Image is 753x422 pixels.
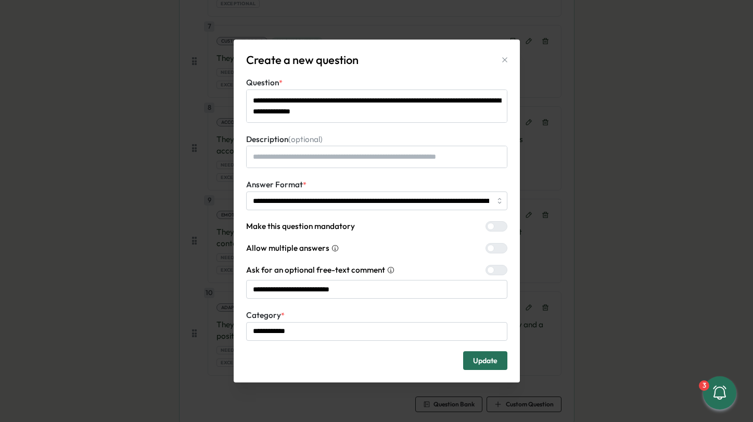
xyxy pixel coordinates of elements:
[246,52,359,68] p: Create a new question
[463,351,507,370] button: Update
[246,221,355,232] span: Make this question mandatory
[246,78,279,87] span: Question
[246,310,281,320] span: Category
[246,180,303,189] span: Answer Format
[246,242,329,254] span: Allow multiple answers
[699,380,709,391] div: 3
[288,134,323,144] span: (optional)
[246,134,323,144] span: Description
[473,352,497,369] span: Update
[246,264,385,276] span: Ask for an optional free-text comment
